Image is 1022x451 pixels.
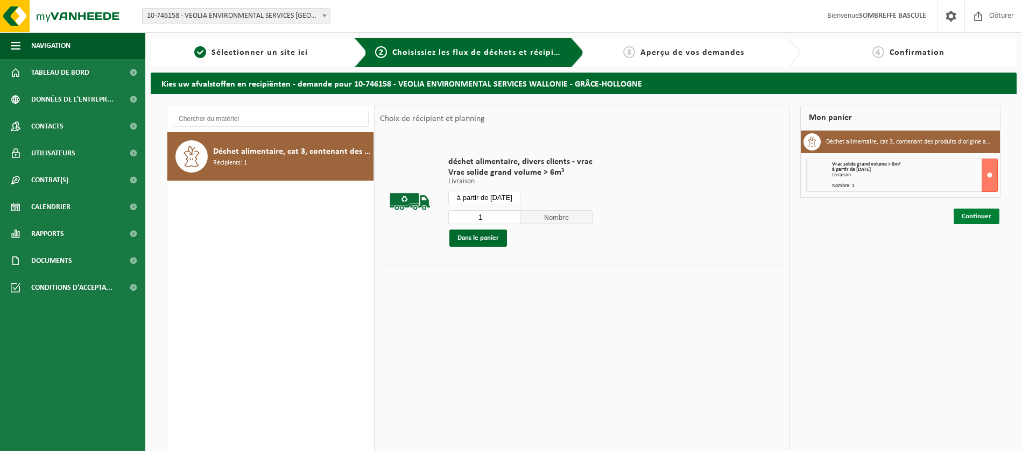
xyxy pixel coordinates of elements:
[872,46,884,58] span: 4
[448,191,520,204] input: Sélectionnez date
[143,9,330,24] span: 10-746158 - VEOLIA ENVIRONMENTAL SERVICES WALLONIE - GRÂCE-HOLLOGNE
[448,167,593,178] span: Vrac solide grand volume > 6m³
[859,12,926,20] strong: SOMBREFFE BASCULE
[623,46,635,58] span: 3
[31,247,72,274] span: Documents
[194,46,206,58] span: 1
[520,210,593,224] span: Nombre
[31,167,68,194] span: Contrat(s)
[890,48,945,57] span: Confirmation
[448,156,593,167] span: déchet alimentaire, divers clients - vrac
[31,86,114,113] span: Données de l'entrepr...
[375,46,387,58] span: 2
[31,140,75,167] span: Utilisateurs
[832,167,871,173] strong: à partir de [DATE]
[832,183,997,189] div: Nombre: 1
[640,48,744,57] span: Aperçu de vos demandes
[212,48,308,57] span: Sélectionner un site ici
[167,132,374,181] button: Déchet alimentaire, cat 3, contenant des produits d'origine animale, emballage synthétique Récipi...
[156,46,346,59] a: 1Sélectionner un site ici
[954,209,999,224] a: Continuer
[142,8,330,24] span: 10-746158 - VEOLIA ENVIRONMENTAL SERVICES WALLONIE - GRÂCE-HOLLOGNE
[213,145,371,158] span: Déchet alimentaire, cat 3, contenant des produits d'origine animale, emballage synthétique
[448,178,593,185] p: Livraison
[31,220,64,247] span: Rapports
[31,194,71,220] span: Calendrier
[31,59,89,86] span: Tableau de bord
[392,48,572,57] span: Choisissiez les flux de déchets et récipients
[31,32,71,59] span: Navigation
[800,105,1000,131] div: Mon panier
[31,113,64,140] span: Contacts
[375,105,490,132] div: Choix de récipient et planning
[826,133,992,151] h3: Déchet alimentaire, cat 3, contenant des produits d'origine animale, emballage synthétique
[151,73,1017,94] h2: Kies uw afvalstoffen en recipiënten - demande pour 10-746158 - VEOLIA ENVIRONMENTAL SERVICES WALL...
[173,111,369,127] input: Chercher du matériel
[213,158,247,168] span: Récipients: 1
[31,274,112,301] span: Conditions d'accepta...
[449,230,507,247] button: Dans le panier
[832,173,997,178] div: Livraison
[832,161,900,167] span: Vrac solide grand volume > 6m³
